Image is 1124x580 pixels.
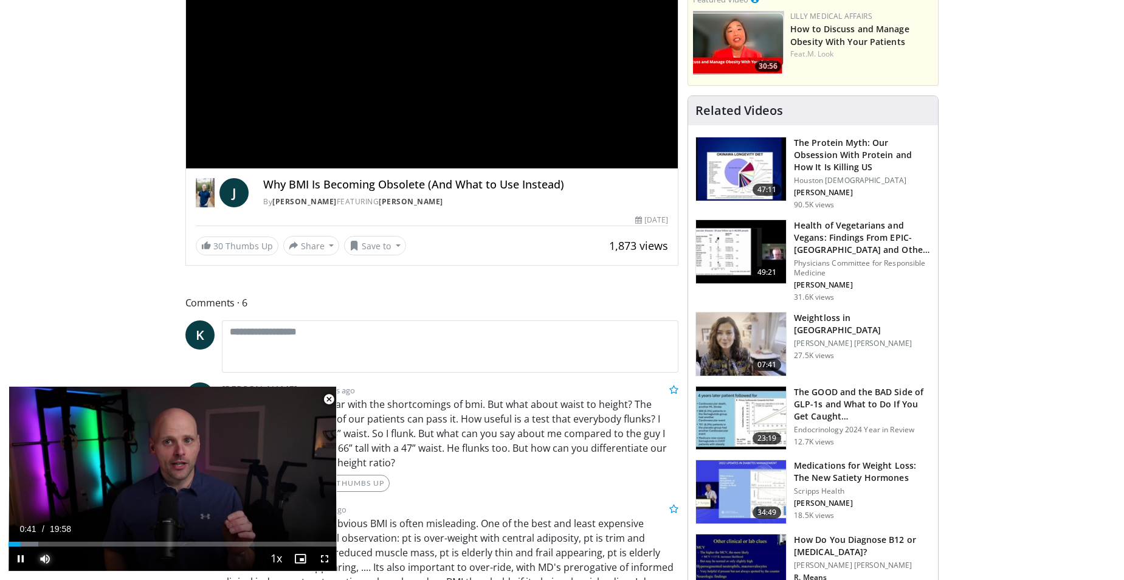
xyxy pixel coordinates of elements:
[317,387,341,412] button: Close
[50,524,71,534] span: 19:58
[312,547,337,571] button: Fullscreen
[790,23,909,47] a: How to Discuss and Manage Obesity With Your Patients
[794,219,931,256] h3: Health of Vegetarians and Vegans: Findings From EPIC-[GEOGRAPHIC_DATA] and Othe…
[300,504,347,515] small: 11 hours ago
[321,475,390,492] a: Thumbs Up
[794,258,931,278] p: Physicians Committee for Responsible Medicine
[753,432,782,444] span: 23:19
[790,11,872,21] a: Lilly Medical Affairs
[807,49,834,59] a: M. Look
[300,385,355,396] small: 26 minutes ago
[695,219,931,302] a: 49:21 Health of Vegetarians and Vegans: Findings From EPIC-[GEOGRAPHIC_DATA] and Othe… Physicians...
[9,547,33,571] button: Pause
[42,524,44,534] span: /
[693,11,784,75] a: 30:56
[794,534,931,558] h3: How Do You Diagnose B12 or [MEDICAL_DATA]?
[695,103,783,118] h4: Related Videos
[185,295,679,311] span: Comments 6
[753,506,782,519] span: 34:49
[794,437,834,447] p: 12.7K views
[222,383,297,396] a: [PERSON_NAME]
[794,137,931,173] h3: The Protein Myth: Our Obsession With Protein and How It Is Killing US
[794,339,931,348] p: [PERSON_NAME] [PERSON_NAME]
[288,547,312,571] button: Enable picture-in-picture mode
[794,200,834,210] p: 90.5K views
[213,240,223,252] span: 30
[794,561,931,570] p: [PERSON_NAME] [PERSON_NAME]
[222,397,679,470] p: Certainly we are all familiar with the shortcomings of bmi. But what about waist to height? The p...
[794,499,931,508] p: [PERSON_NAME]
[755,61,781,72] span: 30:56
[219,178,249,207] a: J
[696,220,786,283] img: 606f2b51-b844-428b-aa21-8c0c72d5a896.150x105_q85_crop-smart_upscale.jpg
[794,280,931,290] p: [PERSON_NAME]
[794,386,931,423] h3: The GOOD and the BAD Side of GLP-1s and What to Do If You Get Caught…
[19,524,36,534] span: 0:41
[696,312,786,376] img: 9983fed1-7565-45be-8934-aef1103ce6e2.150x105_q85_crop-smart_upscale.jpg
[753,266,782,278] span: 49:21
[794,351,834,361] p: 27.5K views
[272,196,337,207] a: [PERSON_NAME]
[753,184,782,196] span: 47:11
[794,188,931,198] p: [PERSON_NAME]
[196,178,215,207] img: Dr. Jordan Rennicke
[9,387,337,571] video-js: Video Player
[794,486,931,496] p: Scripps Health
[794,425,931,435] p: Endocrinology 2024 Year in Review
[695,137,931,210] a: 47:11 The Protein Myth: Our Obsession With Protein and How It Is Killing US Houston [DEMOGRAPHIC_...
[33,547,57,571] button: Mute
[794,460,931,484] h3: Medications for Weight Loss: The New Satiety Hormones
[753,359,782,371] span: 07:41
[635,215,668,226] div: [DATE]
[695,460,931,524] a: 34:49 Medications for Weight Loss: The New Satiety Hormones Scripps Health [PERSON_NAME] 18.5K views
[185,320,215,350] a: K
[196,236,278,255] a: 30 Thumbs Up
[283,236,340,255] button: Share
[185,382,215,412] a: T
[696,387,786,450] img: 756cb5e3-da60-49d4-af2c-51c334342588.150x105_q85_crop-smart_upscale.jpg
[344,236,406,255] button: Save to
[794,511,834,520] p: 18.5K views
[696,460,786,523] img: 07e42906-ef03-456f-8d15-f2a77df6705a.150x105_q85_crop-smart_upscale.jpg
[693,11,784,75] img: c98a6a29-1ea0-4bd5-8cf5-4d1e188984a7.png.150x105_q85_crop-smart_upscale.png
[790,49,933,60] div: Feat.
[263,178,668,192] h4: Why BMI Is Becoming Obsolete (And What to Use Instead)
[794,312,931,336] h3: Weightloss in [GEOGRAPHIC_DATA]
[263,196,668,207] div: By FEATURING
[794,176,931,185] p: Houston [DEMOGRAPHIC_DATA]
[695,312,931,376] a: 07:41 Weightloss in [GEOGRAPHIC_DATA] [PERSON_NAME] [PERSON_NAME] 27.5K views
[794,292,834,302] p: 31.6K views
[264,547,288,571] button: Playback Rate
[609,238,668,253] span: 1,873 views
[696,137,786,201] img: b7b8b05e-5021-418b-a89a-60a270e7cf82.150x105_q85_crop-smart_upscale.jpg
[379,196,443,207] a: [PERSON_NAME]
[695,386,931,451] a: 23:19 The GOOD and the BAD Side of GLP-1s and What to Do If You Get Caught… Endocrinology 2024 Ye...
